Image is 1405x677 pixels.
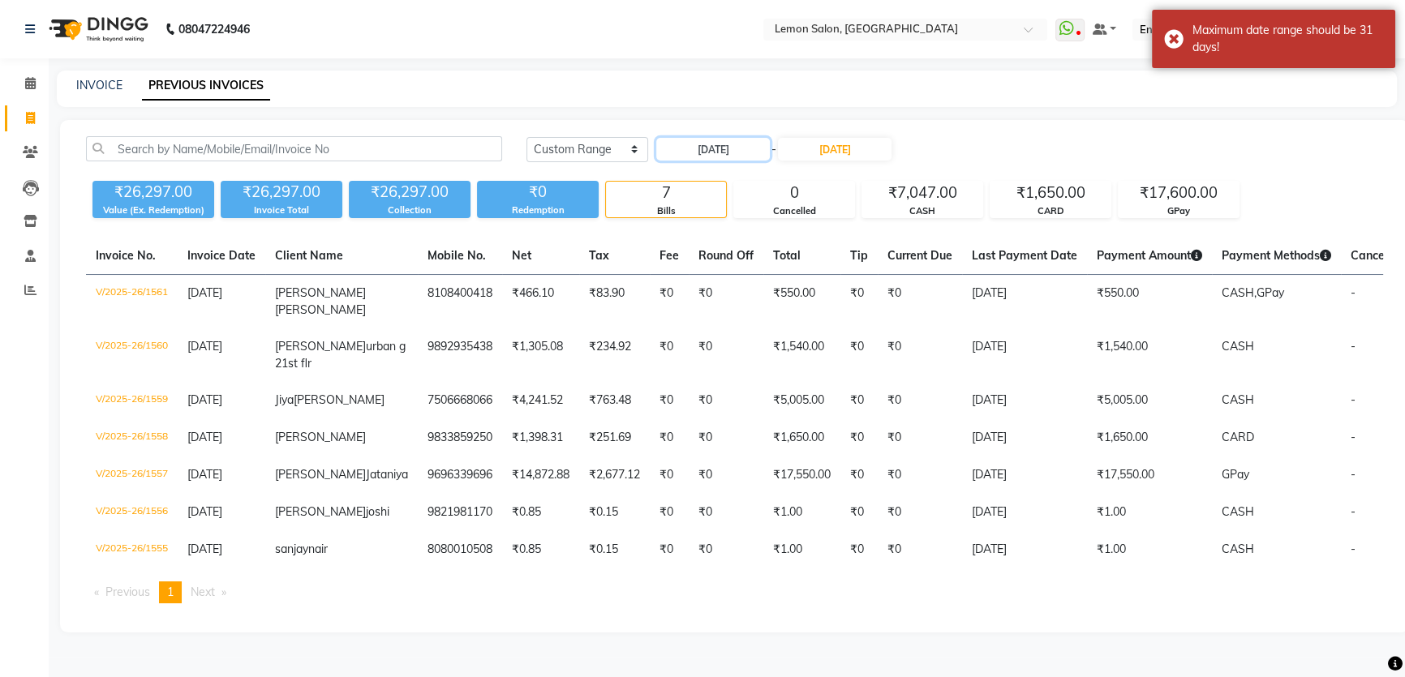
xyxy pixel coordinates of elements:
td: ₹0 [878,494,962,531]
a: INVOICE [76,78,122,92]
td: ₹0 [840,456,878,494]
td: ₹550.00 [1087,275,1212,329]
input: Start Date [656,138,770,161]
img: logo [41,6,153,52]
td: ₹0 [689,382,763,419]
div: Redemption [477,204,599,217]
input: End Date [778,138,892,161]
td: ₹0 [689,531,763,568]
span: - [1351,339,1356,353]
td: ₹234.92 [579,328,650,382]
td: ₹466.10 [502,275,579,329]
span: Invoice Date [187,248,256,263]
span: GPay [1222,467,1249,482]
td: ₹0 [840,531,878,568]
div: ₹26,297.00 [349,181,470,204]
span: - [1351,542,1356,556]
td: [DATE] [962,328,1087,382]
td: ₹1.00 [1087,531,1212,568]
td: ₹0 [840,494,878,531]
td: ₹0 [878,419,962,456]
td: ₹0 [878,275,962,329]
td: ₹5,005.00 [763,382,840,419]
td: ₹1.00 [763,531,840,568]
div: Collection [349,204,470,217]
td: ₹0 [840,275,878,329]
td: ₹0.85 [502,531,579,568]
td: ₹1,398.31 [502,419,579,456]
div: Bills [606,204,726,218]
span: [PERSON_NAME] [275,285,366,300]
td: V/2025-26/1561 [86,275,178,329]
td: 8108400418 [418,275,502,329]
td: ₹0 [650,531,689,568]
td: 9696339696 [418,456,502,494]
span: [DATE] [187,542,222,556]
span: CASH, [1222,285,1257,300]
td: 9892935438 [418,328,502,382]
td: ₹0 [878,531,962,568]
td: ₹0 [689,419,763,456]
td: ₹0.85 [502,494,579,531]
td: ₹0.15 [579,531,650,568]
td: ₹83.90 [579,275,650,329]
td: ₹0 [650,494,689,531]
span: Tax [589,248,609,263]
span: [DATE] [187,339,222,353]
td: ₹5,005.00 [1087,382,1212,419]
span: Previous [105,585,150,599]
span: - [1351,467,1356,482]
span: nair [308,542,328,556]
td: ₹17,550.00 [763,456,840,494]
b: 08047224946 [178,6,250,52]
td: ₹17,550.00 [1087,456,1212,494]
td: ₹0 [689,456,763,494]
nav: Pagination [86,581,1383,603]
span: [PERSON_NAME] [275,430,366,444]
div: ₹7,047.00 [862,182,982,204]
td: ₹0 [878,382,962,419]
span: Payment Amount [1097,248,1202,263]
td: ₹1.00 [763,494,840,531]
span: - [771,141,776,158]
td: V/2025-26/1555 [86,531,178,568]
td: ₹1,650.00 [1087,419,1212,456]
td: ₹0 [650,275,689,329]
span: sanjay [275,542,308,556]
span: Last Payment Date [972,248,1077,263]
span: CASH [1222,504,1254,519]
span: [DATE] [187,392,222,407]
td: [DATE] [962,382,1087,419]
span: [PERSON_NAME] [294,392,385,407]
div: Cancelled [734,204,854,218]
td: ₹0 [878,456,962,494]
td: ₹0 [840,419,878,456]
span: - [1351,504,1356,519]
div: Invoice Total [221,204,342,217]
td: [DATE] [962,419,1087,456]
div: Value (Ex. Redemption) [92,204,214,217]
span: - [1351,285,1356,300]
td: ₹2,677.12 [579,456,650,494]
span: [PERSON_NAME] [275,504,366,519]
td: V/2025-26/1556 [86,494,178,531]
td: V/2025-26/1559 [86,382,178,419]
td: ₹1,650.00 [763,419,840,456]
div: ₹26,297.00 [92,181,214,204]
a: PREVIOUS INVOICES [142,71,270,101]
span: Net [512,248,531,263]
div: ₹1,650.00 [990,182,1111,204]
span: [DATE] [187,430,222,444]
span: Next [191,585,215,599]
td: ₹1.00 [1087,494,1212,531]
td: ₹0 [840,328,878,382]
div: ₹0 [477,181,599,204]
span: Round Off [698,248,754,263]
span: - [1351,392,1356,407]
span: - [1351,430,1356,444]
div: 0 [734,182,854,204]
div: ₹17,600.00 [1119,182,1239,204]
div: Maximum date range should be 31 days! [1192,22,1383,56]
td: ₹1,540.00 [763,328,840,382]
td: ₹0 [650,456,689,494]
